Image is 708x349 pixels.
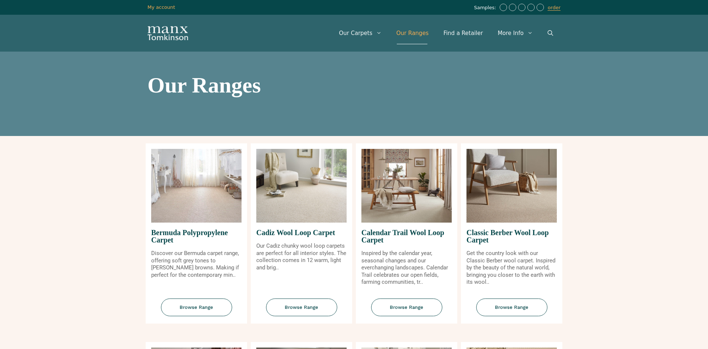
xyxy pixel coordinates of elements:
span: Browse Range [476,299,547,317]
img: Classic Berber Wool Loop Carpet [466,149,557,223]
a: Our Carpets [332,22,389,44]
span: Browse Range [371,299,442,317]
a: order [548,5,560,11]
img: Calendar Trail Wool Loop Carpet [361,149,452,223]
a: Browse Range [251,299,352,324]
a: My account [147,4,175,10]
img: Cadiz Wool Loop Carpet [256,149,347,223]
nav: Primary [332,22,560,44]
span: Samples: [474,5,498,11]
span: Classic Berber Wool Loop Carpet [466,223,557,250]
a: More Info [490,22,540,44]
span: Browse Range [161,299,232,317]
a: Browse Range [356,299,457,324]
p: Inspired by the calendar year, seasonal changes and our everchanging landscapes. Calendar Trail c... [361,250,452,286]
span: Calendar Trail Wool Loop Carpet [361,223,452,250]
a: Browse Range [146,299,247,324]
a: Browse Range [461,299,562,324]
a: Our Ranges [389,22,436,44]
img: Manx Tomkinson [147,26,188,40]
h1: Our Ranges [147,74,560,96]
span: Cadiz Wool Loop Carpet [256,223,347,242]
a: Find a Retailer [436,22,490,44]
p: Get the country look with our Classic Berber wool carpet. Inspired by the beauty of the natural w... [466,250,557,286]
a: Open Search Bar [540,22,560,44]
span: Browse Range [266,299,337,317]
img: Bermuda Polypropylene Carpet [151,149,242,223]
p: Discover our Bermuda carpet range, offering soft grey tones to [PERSON_NAME] browns. Making if pe... [151,250,242,279]
span: Bermuda Polypropylene Carpet [151,223,242,250]
p: Our Cadiz chunky wool loop carpets are perfect for all interior styles. The collection comes in 1... [256,242,347,271]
